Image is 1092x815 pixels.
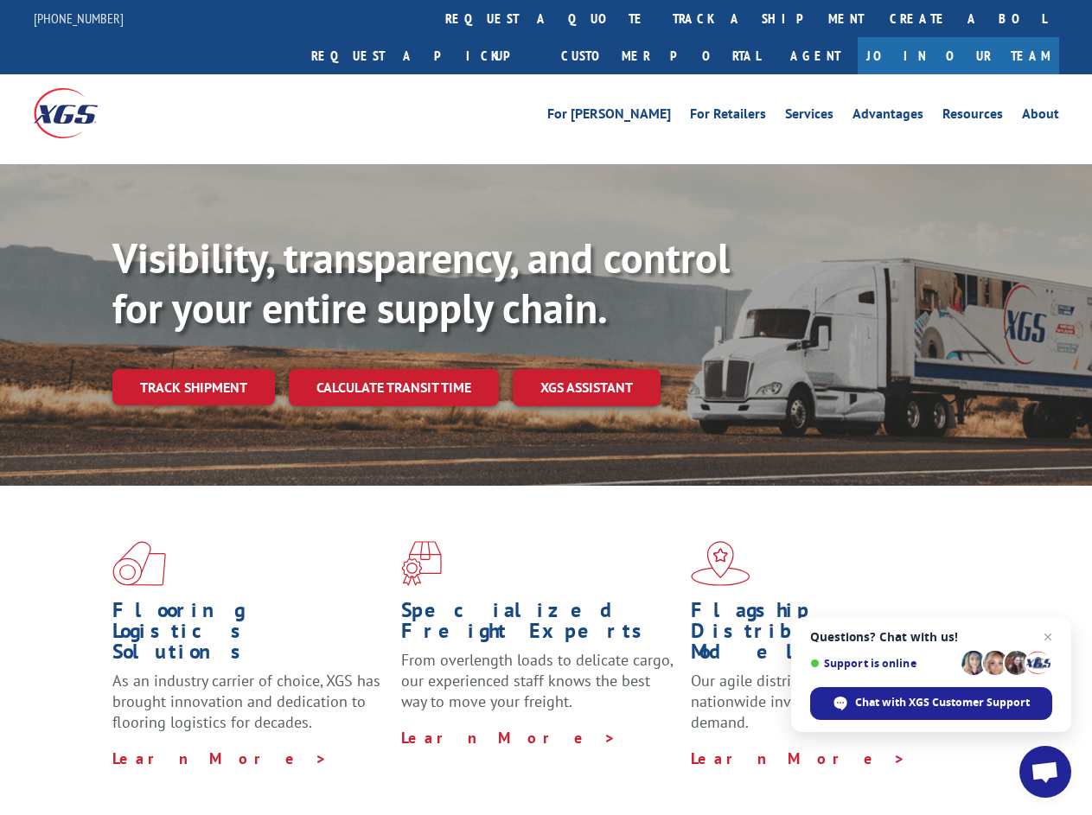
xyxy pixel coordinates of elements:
div: Open chat [1019,746,1071,798]
h1: Specialized Freight Experts [401,600,677,650]
b: Visibility, transparency, and control for your entire supply chain. [112,231,730,334]
a: Track shipment [112,369,275,405]
span: Our agile distribution network gives you nationwide inventory management on demand. [691,671,961,732]
a: Resources [942,107,1003,126]
a: Agent [773,37,858,74]
a: Join Our Team [858,37,1059,74]
a: Request a pickup [298,37,548,74]
img: xgs-icon-flagship-distribution-model-red [691,541,750,586]
span: Questions? Chat with us! [810,630,1052,644]
a: Learn More > [112,748,328,768]
div: Chat with XGS Customer Support [810,687,1052,720]
a: Advantages [853,107,923,126]
a: Services [785,107,833,126]
a: For Retailers [690,107,766,126]
a: [PHONE_NUMBER] [34,10,124,27]
img: xgs-icon-focused-on-flooring-red [401,541,442,586]
span: As an industry carrier of choice, XGS has brought innovation and dedication to flooring logistics... [112,671,380,732]
a: Calculate transit time [289,369,499,406]
span: Support is online [810,657,955,670]
h1: Flooring Logistics Solutions [112,600,388,671]
span: Chat with XGS Customer Support [855,695,1030,710]
a: For [PERSON_NAME] [547,107,671,126]
a: Customer Portal [548,37,773,74]
img: xgs-icon-total-supply-chain-intelligence-red [112,541,166,586]
a: Learn More > [691,748,906,768]
p: From overlength loads to delicate cargo, our experienced staff knows the best way to move your fr... [401,650,677,727]
a: XGS ASSISTANT [513,369,661,406]
h1: Flagship Distribution Model [691,600,967,671]
span: Close chat [1038,627,1058,647]
a: About [1022,107,1059,126]
a: Learn More > [401,728,616,748]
